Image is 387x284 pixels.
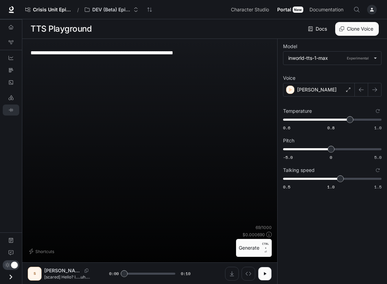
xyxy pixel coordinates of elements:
[3,92,19,103] a: LLM Playground
[283,52,381,65] div: inworld-tts-1-maxExperimental
[92,7,131,13] p: DEV (Beta) Episode 1 - Crisis Unit
[181,270,190,277] span: 0:10
[74,6,82,13] div: /
[11,261,18,269] span: Dark mode toggle
[3,235,19,246] a: Documentation
[262,242,269,250] p: CTRL +
[274,3,306,17] a: PortalNew
[28,246,57,257] button: Shortcuts
[374,107,382,115] button: Reset to default
[327,125,335,131] span: 0.8
[288,55,370,62] div: inworld-tts-1-max
[243,232,265,238] p: $ 0.000690
[283,138,294,143] p: Pitch
[297,86,337,93] p: [PERSON_NAME]
[31,22,92,36] h1: TTS Playground
[22,3,74,17] a: Crisis Unit Episode 1
[283,44,297,49] p: Model
[350,3,364,17] button: Open Command Menu
[3,22,19,33] a: Overview
[44,267,82,274] p: [PERSON_NAME]
[283,154,293,160] span: -5.0
[3,37,19,48] a: Graph Registry
[283,125,290,131] span: 0.6
[236,239,272,257] button: GenerateCTRL +⏎
[33,7,71,13] span: Crisis Unit Episode 1
[307,3,349,17] a: Documentation
[262,242,269,254] p: ⏎
[242,267,255,281] button: Inspect
[3,105,19,116] a: TTS Playground
[82,269,91,273] button: Copy Voice ID
[374,154,382,160] span: 5.0
[330,154,332,160] span: 0
[143,3,156,17] button: Sync workspaces
[44,274,93,280] p: [scared] Hello? I.....uh. [sniff] We're ok. N-no one is wounded. I...
[307,22,330,36] a: Docs
[345,55,370,61] p: Experimental
[225,267,239,281] button: Download audio
[256,225,272,230] p: 69 / 1000
[82,3,141,17] button: Open workspace menu
[231,6,269,14] span: Character Studio
[335,22,379,36] button: Clone Voice
[3,247,19,258] a: Feedback
[283,109,312,113] p: Temperature
[283,184,290,190] span: 0.5
[109,270,119,277] span: 0:00
[374,166,382,174] button: Reset to default
[283,168,315,173] p: Talking speed
[283,76,295,80] p: Voice
[3,52,19,63] a: Dashboards
[3,270,19,284] button: Open drawer
[309,6,343,14] span: Documentation
[374,184,382,190] span: 1.5
[3,77,19,88] a: Logs
[374,125,382,131] span: 1.0
[327,184,335,190] span: 1.0
[29,268,40,279] div: S
[277,6,291,14] span: Portal
[293,7,303,13] div: New
[228,3,274,17] a: Character Studio
[3,65,19,76] a: Traces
